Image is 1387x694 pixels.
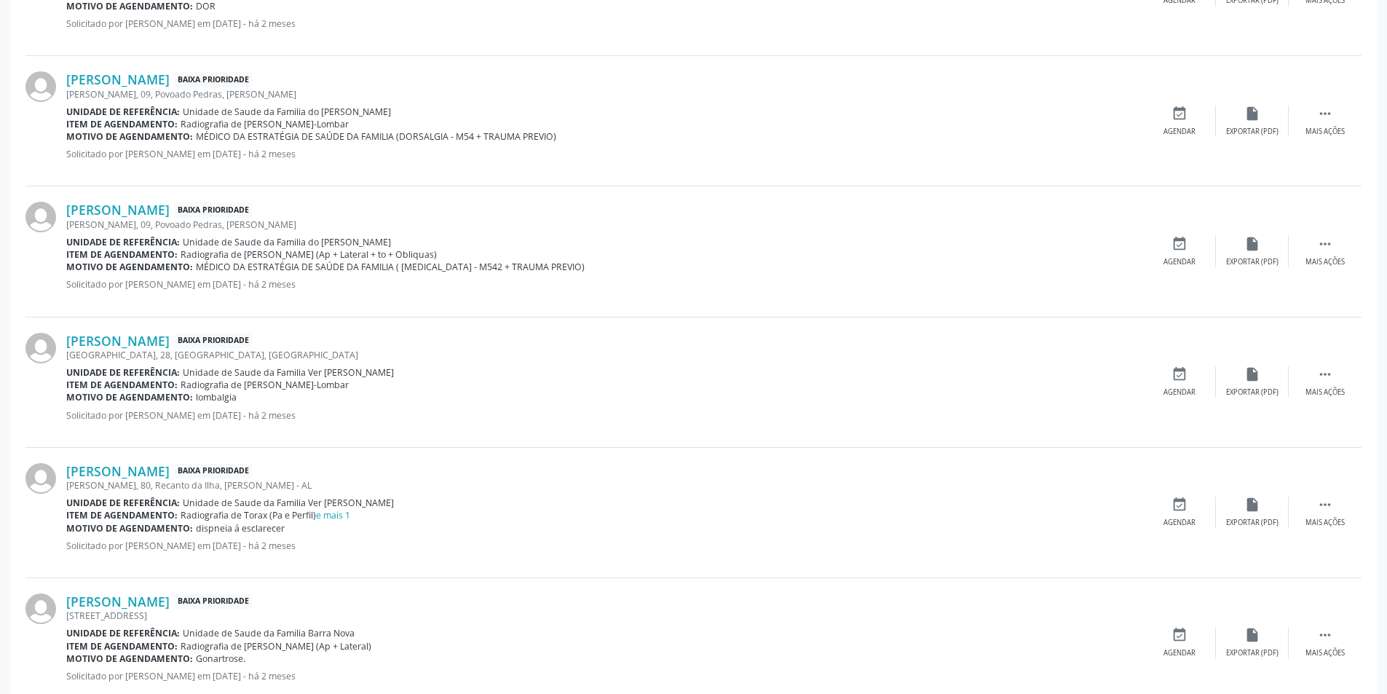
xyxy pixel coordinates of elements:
[66,71,170,87] a: [PERSON_NAME]
[183,627,355,639] span: Unidade de Saude da Familia Barra Nova
[66,218,1143,231] div: [PERSON_NAME], 09, Povoado Pedras, [PERSON_NAME]
[175,202,252,218] span: Baixa Prioridade
[1305,648,1345,658] div: Mais ações
[1226,648,1279,658] div: Exportar (PDF)
[66,118,178,130] b: Item de agendamento:
[1244,236,1260,252] i: insert_drive_file
[1163,387,1196,398] div: Agendar
[66,236,180,248] b: Unidade de referência:
[196,652,245,665] span: Gonartrose.
[1244,366,1260,382] i: insert_drive_file
[1317,236,1333,252] i: 
[175,333,252,348] span: Baixa Prioridade
[66,130,193,143] b: Motivo de agendamento:
[25,71,56,102] img: img
[1226,257,1279,267] div: Exportar (PDF)
[25,594,56,624] img: img
[1317,106,1333,122] i: 
[66,349,1143,361] div: [GEOGRAPHIC_DATA], 28, [GEOGRAPHIC_DATA], [GEOGRAPHIC_DATA]
[66,627,180,639] b: Unidade de referência:
[1171,236,1188,252] i: event_available
[183,497,394,509] span: Unidade de Saude da Familia Ver [PERSON_NAME]
[183,236,391,248] span: Unidade de Saude da Familia do [PERSON_NAME]
[66,106,180,118] b: Unidade de referência:
[66,248,178,261] b: Item de agendamento:
[66,640,178,652] b: Item de agendamento:
[25,333,56,363] img: img
[1317,497,1333,513] i: 
[1163,518,1196,528] div: Agendar
[25,463,56,494] img: img
[1244,627,1260,643] i: insert_drive_file
[1305,518,1345,528] div: Mais ações
[66,391,193,403] b: Motivo de agendamento:
[181,509,350,521] span: Radiografia de Torax (Pa e Perfil)
[1244,497,1260,513] i: insert_drive_file
[66,522,193,535] b: Motivo de agendamento:
[1163,648,1196,658] div: Agendar
[1226,387,1279,398] div: Exportar (PDF)
[1226,518,1279,528] div: Exportar (PDF)
[66,610,1143,622] div: [STREET_ADDRESS]
[1317,627,1333,643] i: 
[66,379,178,391] b: Item de agendamento:
[1171,106,1188,122] i: event_available
[25,202,56,232] img: img
[175,72,252,87] span: Baixa Prioridade
[66,652,193,665] b: Motivo de agendamento:
[181,248,437,261] span: Radiografia de [PERSON_NAME] (Ap + Lateral + to + Obliquas)
[196,522,285,535] span: dispneia á esclarecer
[181,379,349,391] span: Radiografia de [PERSON_NAME]-Lombar
[1305,127,1345,137] div: Mais ações
[66,333,170,349] a: [PERSON_NAME]
[1317,366,1333,382] i: 
[1163,127,1196,137] div: Agendar
[66,148,1143,160] p: Solicitado por [PERSON_NAME] em [DATE] - há 2 meses
[175,594,252,610] span: Baixa Prioridade
[316,509,350,521] a: e mais 1
[66,497,180,509] b: Unidade de referência:
[1171,497,1188,513] i: event_available
[1171,366,1188,382] i: event_available
[183,366,394,379] span: Unidade de Saude da Familia Ver [PERSON_NAME]
[196,391,237,403] span: lombalgia
[181,118,349,130] span: Radiografia de [PERSON_NAME]-Lombar
[1226,127,1279,137] div: Exportar (PDF)
[66,409,1143,422] p: Solicitado por [PERSON_NAME] em [DATE] - há 2 meses
[1171,627,1188,643] i: event_available
[1305,257,1345,267] div: Mais ações
[66,479,1143,492] div: [PERSON_NAME], 80, Recanto da Ilha, [PERSON_NAME] - AL
[181,640,371,652] span: Radiografia de [PERSON_NAME] (Ap + Lateral)
[66,202,170,218] a: [PERSON_NAME]
[66,509,178,521] b: Item de agendamento:
[196,130,556,143] span: MÉDICO DA ESTRATÉGIA DE SAÚDE DA FAMILIA (DORSALGIA - M54 + TRAUMA PREVIO)
[66,670,1143,682] p: Solicitado por [PERSON_NAME] em [DATE] - há 2 meses
[196,261,585,273] span: MÉDICO DA ESTRATÉGIA DE SAÚDE DA FAMILIA ( [MEDICAL_DATA] - M542 + TRAUMA PREVIO)
[1305,387,1345,398] div: Mais ações
[66,366,180,379] b: Unidade de referência:
[175,464,252,479] span: Baixa Prioridade
[66,594,170,610] a: [PERSON_NAME]
[1163,257,1196,267] div: Agendar
[66,278,1143,291] p: Solicitado por [PERSON_NAME] em [DATE] - há 2 meses
[183,106,391,118] span: Unidade de Saude da Familia do [PERSON_NAME]
[66,88,1143,100] div: [PERSON_NAME], 09, Povoado Pedras, [PERSON_NAME]
[66,261,193,273] b: Motivo de agendamento:
[1244,106,1260,122] i: insert_drive_file
[66,17,1143,30] p: Solicitado por [PERSON_NAME] em [DATE] - há 2 meses
[66,463,170,479] a: [PERSON_NAME]
[66,540,1143,552] p: Solicitado por [PERSON_NAME] em [DATE] - há 2 meses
